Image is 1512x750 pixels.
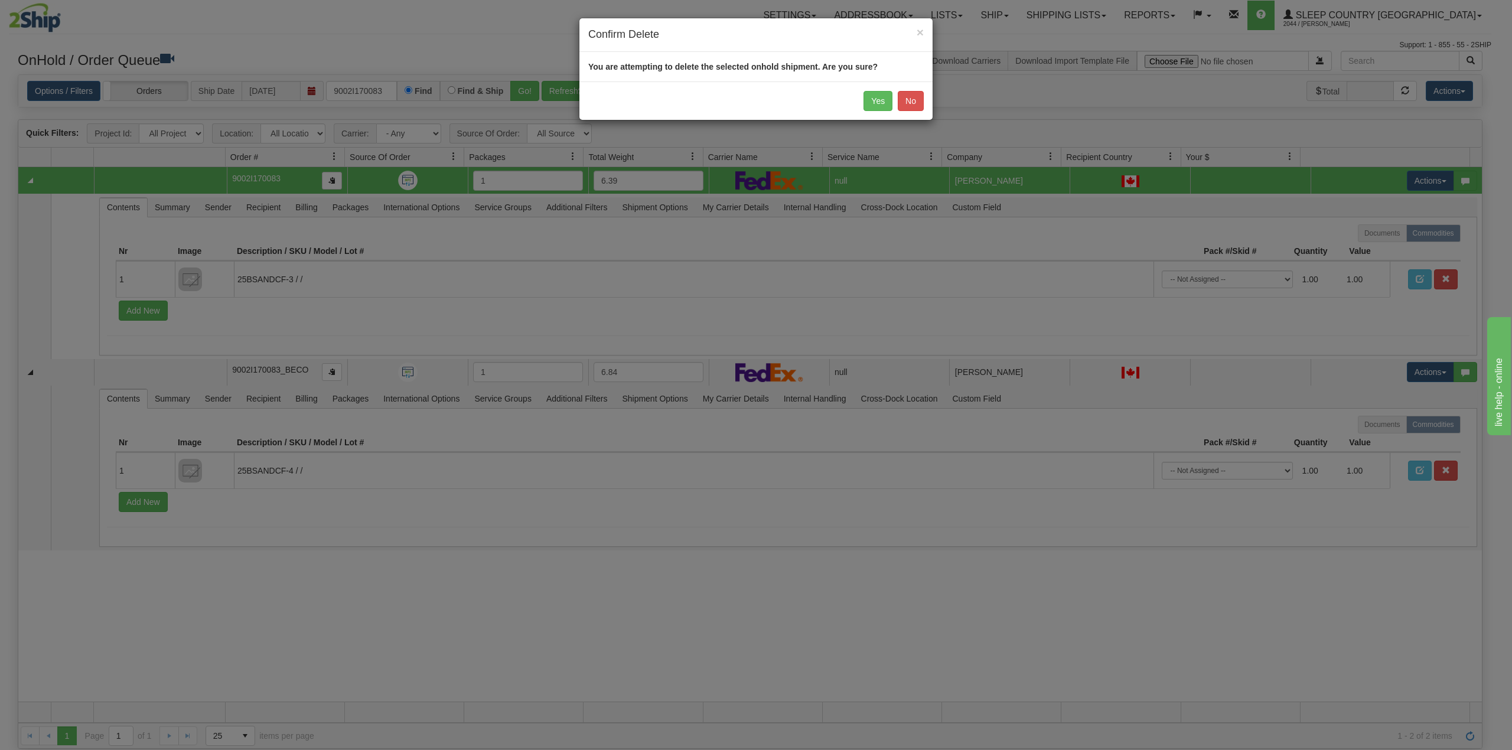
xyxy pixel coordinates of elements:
[1485,315,1511,435] iframe: chat widget
[863,91,892,111] button: Yes
[9,7,109,21] div: live help - online
[588,27,924,43] h4: Confirm Delete
[917,26,924,38] button: Close
[588,62,878,71] strong: You are attempting to delete the selected onhold shipment. Are you sure?
[917,25,924,39] span: ×
[898,91,924,111] button: No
